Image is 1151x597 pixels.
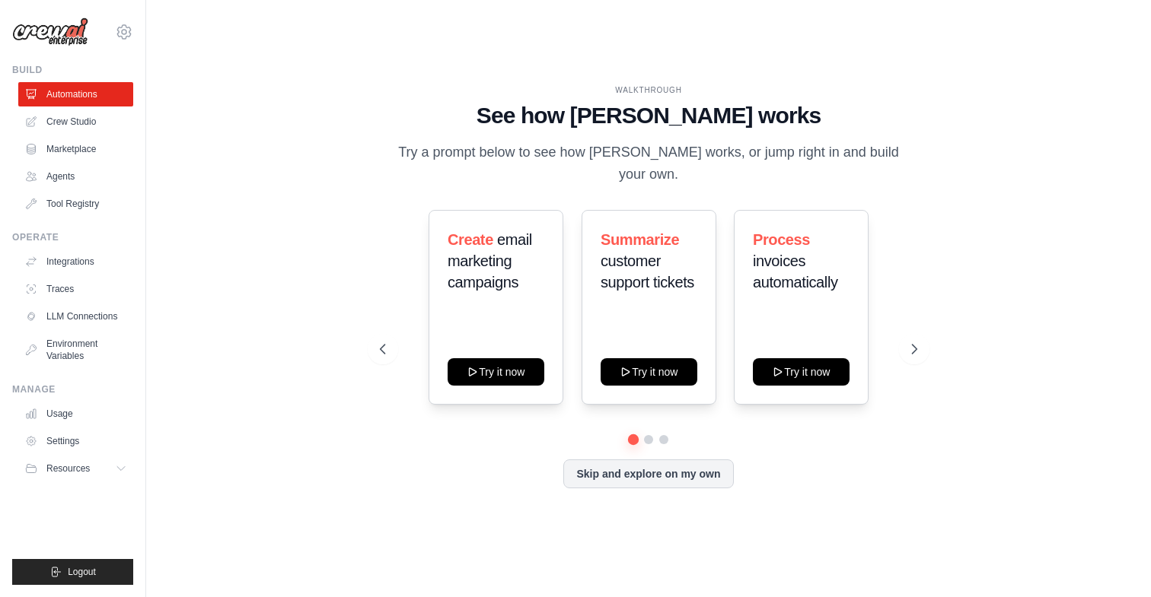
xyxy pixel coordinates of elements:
span: Resources [46,462,90,475]
span: invoices automatically [753,252,838,291]
button: Skip and explore on my own [563,459,733,488]
div: Manage [12,383,133,395]
a: Integrations [18,249,133,274]
button: Logout [12,559,133,585]
span: customer support tickets [601,252,694,291]
a: Traces [18,277,133,301]
a: Agents [18,164,133,189]
a: Crew Studio [18,110,133,134]
div: Operate [12,231,133,243]
span: email marketing campaigns [448,231,532,291]
a: Environment Variables [18,332,133,368]
button: Try it now [601,358,697,386]
div: Build [12,64,133,76]
div: WALKTHROUGH [380,84,917,96]
a: Usage [18,402,133,426]
button: Try it now [753,358,850,386]
h1: See how [PERSON_NAME] works [380,102,917,129]
span: Summarize [601,231,679,248]
a: Settings [18,429,133,453]
span: Create [448,231,493,248]
a: Automations [18,82,133,106]
img: Logo [12,17,88,46]
button: Try it now [448,358,544,386]
a: LLM Connections [18,304,133,329]
span: Process [753,231,810,248]
a: Tool Registry [18,192,133,216]
p: Try a prompt below to see how [PERSON_NAME] works, or jump right in and build your own. [393,141,904,186]
span: Logout [68,566,96,578]
button: Resources [18,456,133,481]
a: Marketplace [18,137,133,161]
